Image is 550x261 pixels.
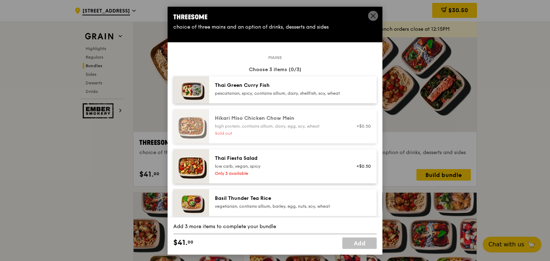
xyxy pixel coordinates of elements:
div: pescatarian, spicy, contains allium, dairy, shellfish, soy, wheat [215,90,343,96]
img: daily_normal_Hikari_Miso_Chicken_Chow_Mein__Horizontal_.jpg [173,109,209,143]
div: Thai Fiesta Salad [215,155,343,162]
div: Choose 3 items (0/3) [173,66,377,73]
div: vegetarian, contains allium, barley, egg, nuts, soy, wheat [215,203,343,209]
div: +$0.50 [352,123,371,129]
div: low carb, vegan, spicy [215,163,343,169]
div: high protein, contains allium, dairy, egg, soy, wheat [215,123,343,129]
div: choice of three mains and an option of drinks, desserts and sides [173,24,377,31]
div: Threesome [173,12,377,22]
div: Add 3 more items to complete your bundle [173,223,377,230]
span: 00 [188,239,193,245]
div: +$0.50 [352,163,371,169]
div: Thai Green Curry Fish [215,82,343,89]
img: daily_normal_Thai_Fiesta_Salad__Horizontal_.jpg [173,149,209,183]
a: Add [342,237,377,249]
div: Only 3 available [215,171,343,176]
span: Mains [265,55,285,60]
img: daily_normal_HORZ-Thai-Green-Curry-Fish.jpg [173,76,209,103]
div: Basil Thunder Tea Rice [215,195,343,202]
div: Hikari Miso Chicken Chow Mein [215,115,343,122]
img: daily_normal_HORZ-Basil-Thunder-Tea-Rice.jpg [173,189,209,216]
div: Sold out [215,130,343,136]
span: $41. [173,237,188,248]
